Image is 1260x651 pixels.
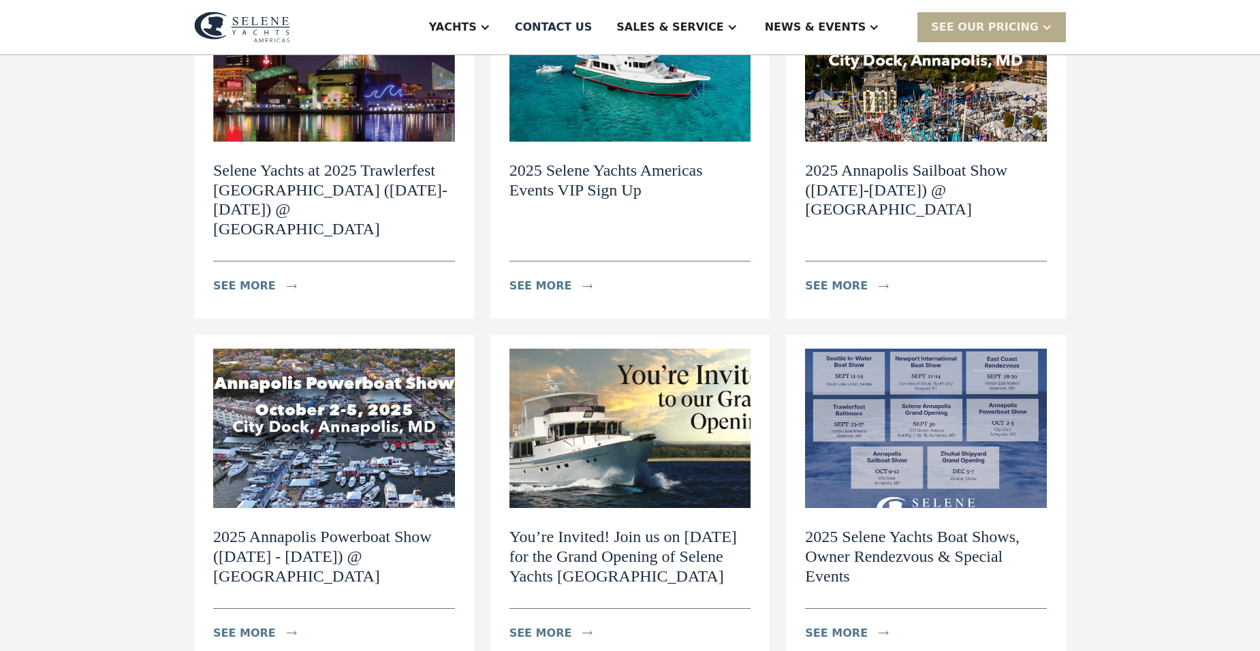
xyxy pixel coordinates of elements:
div: see more [213,625,276,641]
img: icon [879,284,889,289]
h2: Selene Yachts at 2025 Trawlerfest [GEOGRAPHIC_DATA] ([DATE]-[DATE]) @ [GEOGRAPHIC_DATA] [213,161,455,239]
img: icon [287,631,297,635]
h2: 2025 Annapolis Sailboat Show ([DATE]-[DATE]) @ [GEOGRAPHIC_DATA] [805,161,1047,219]
div: SEE Our Pricing [931,19,1039,35]
img: icon [879,631,889,635]
div: SEE Our Pricing [917,12,1066,42]
div: see more [805,625,868,641]
div: Sales & Service [616,19,723,35]
div: see more [509,625,572,641]
img: icon [582,631,593,635]
h2: You’re Invited! Join us on [DATE] for the Grand Opening of Selene Yachts [GEOGRAPHIC_DATA] [509,527,751,586]
h2: 2025 Annapolis Powerboat Show ([DATE] - [DATE]) @ [GEOGRAPHIC_DATA] [213,527,455,586]
img: icon [287,284,297,289]
div: Yachts [429,19,477,35]
img: logo [194,12,290,43]
div: News & EVENTS [765,19,866,35]
img: icon [582,284,593,289]
h2: 2025 Selene Yachts Americas Events VIP Sign Up [509,161,751,200]
h2: 2025 Selene Yachts Boat Shows, Owner Rendezvous & Special Events [805,527,1047,586]
div: see more [805,278,868,294]
div: see more [509,278,572,294]
div: Contact US [515,19,593,35]
div: see more [213,278,276,294]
